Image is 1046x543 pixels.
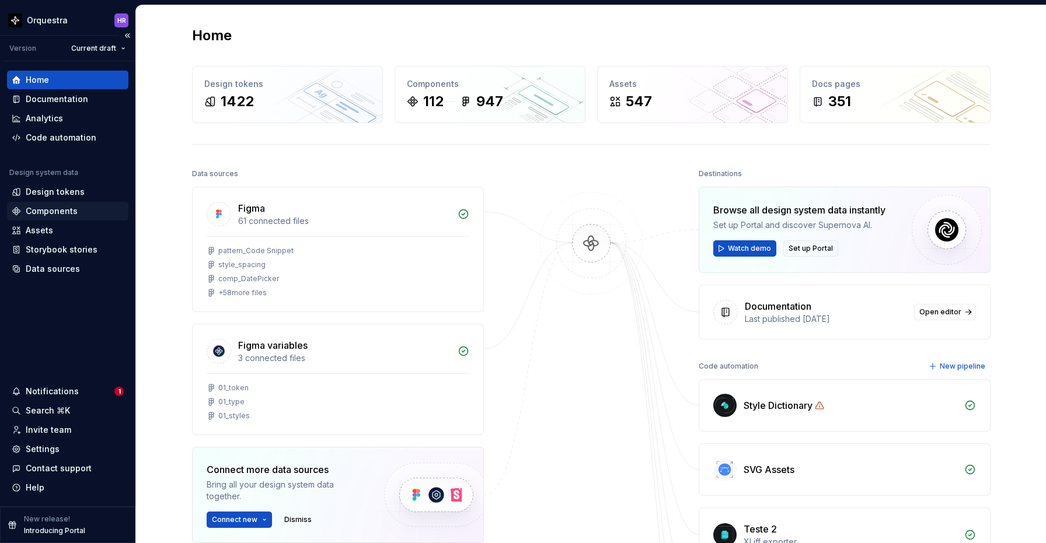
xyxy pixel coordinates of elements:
div: Analytics [26,113,63,124]
div: Components [407,78,573,90]
a: Storybook stories [7,240,128,259]
button: Dismiss [279,512,317,528]
div: 547 [626,92,652,111]
div: Destinations [699,166,742,182]
span: Dismiss [284,515,312,524]
a: Home [7,71,128,89]
a: Documentation [7,90,128,108]
div: 61 connected files [238,215,451,227]
a: Assets [7,221,128,240]
a: Components [7,202,128,220]
div: Assets [609,78,776,90]
div: HR [117,16,126,25]
div: Help [26,482,44,493]
div: Contact support [26,463,92,474]
a: Settings [7,440,128,458]
a: Code automation [7,128,128,147]
div: Docs pages [812,78,978,90]
div: Code automation [26,132,96,143]
a: Figma61 connected filespattern_Code Snippetstyle_spacingcomp_DatePicker+58more files [192,187,484,312]
span: Open editor [919,307,961,317]
p: New release! [24,514,70,524]
a: Assets547 [597,66,788,123]
a: Design tokens1422 [192,66,383,123]
div: Data sources [192,166,238,182]
button: Help [7,478,128,497]
div: Bring all your design system data together. [207,479,364,502]
div: Invite team [26,424,71,436]
div: Version [9,44,36,53]
div: Teste 2 [744,522,777,536]
div: 3 connected files [238,352,451,364]
span: Watch demo [728,244,771,253]
div: Settings [26,443,60,455]
button: New pipeline [925,358,991,374]
button: Notifications1 [7,382,128,401]
a: Design tokens [7,183,128,201]
div: Design tokens [204,78,371,90]
div: 01_type [218,397,245,407]
a: Analytics [7,109,128,128]
button: Current draft [66,40,131,57]
span: Set up Portal [789,244,833,253]
div: 01_token [218,383,249,393]
div: SVG Assets [744,463,794,477]
button: Connect new [207,512,272,528]
div: Documentation [745,299,811,313]
a: Data sources [7,260,128,278]
a: Docs pages351 [800,66,991,123]
span: Current draft [71,44,116,53]
div: Storybook stories [26,244,97,255]
div: Connect more data sources [207,463,364,477]
a: Figma variables3 connected files01_token01_type01_styles [192,324,484,435]
div: + 58 more files [218,288,267,297]
div: comp_DatePicker [218,274,279,283]
button: OrquestraHR [2,8,133,33]
a: Open editor [914,304,976,320]
div: Notifications [26,386,79,397]
button: Search ⌘K [7,401,128,420]
span: 1 [114,387,124,396]
button: Watch demo [713,240,776,257]
div: Set up Portal and discover Supernova AI. [713,219,885,231]
span: Connect new [212,515,257,524]
div: Figma variables [238,338,308,352]
div: Components [26,205,78,217]
span: New pipeline [940,362,985,371]
div: 947 [476,92,503,111]
div: Browse all design system data instantly [713,203,885,217]
div: 112 [423,92,444,111]
div: Search ⌘K [26,405,70,416]
div: 1422 [221,92,254,111]
div: Style Dictionary [744,398,813,412]
div: Last published [DATE] [745,313,907,325]
div: 351 [828,92,851,111]
div: Orquestra [27,15,68,26]
button: Set up Portal [783,240,838,257]
div: Home [26,74,49,86]
div: 01_styles [218,411,250,421]
div: pattern_Code Snippet [218,246,294,255]
div: Assets [26,225,53,236]
div: Data sources [26,263,80,275]
div: Design system data [9,168,78,177]
div: Design tokens [26,186,85,198]
a: Invite team [7,421,128,439]
img: 2d16a307-6340-4442-b48d-ad77c5bc40e7.png [8,13,22,27]
div: Code automation [699,358,758,374]
button: Collapse sidebar [119,27,135,44]
p: Introducing Portal [24,526,85,535]
button: Contact support [7,459,128,478]
a: Components112947 [395,66,585,123]
div: Documentation [26,93,88,105]
div: Figma [238,201,265,215]
h2: Home [192,26,232,45]
div: style_spacing [218,260,266,269]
